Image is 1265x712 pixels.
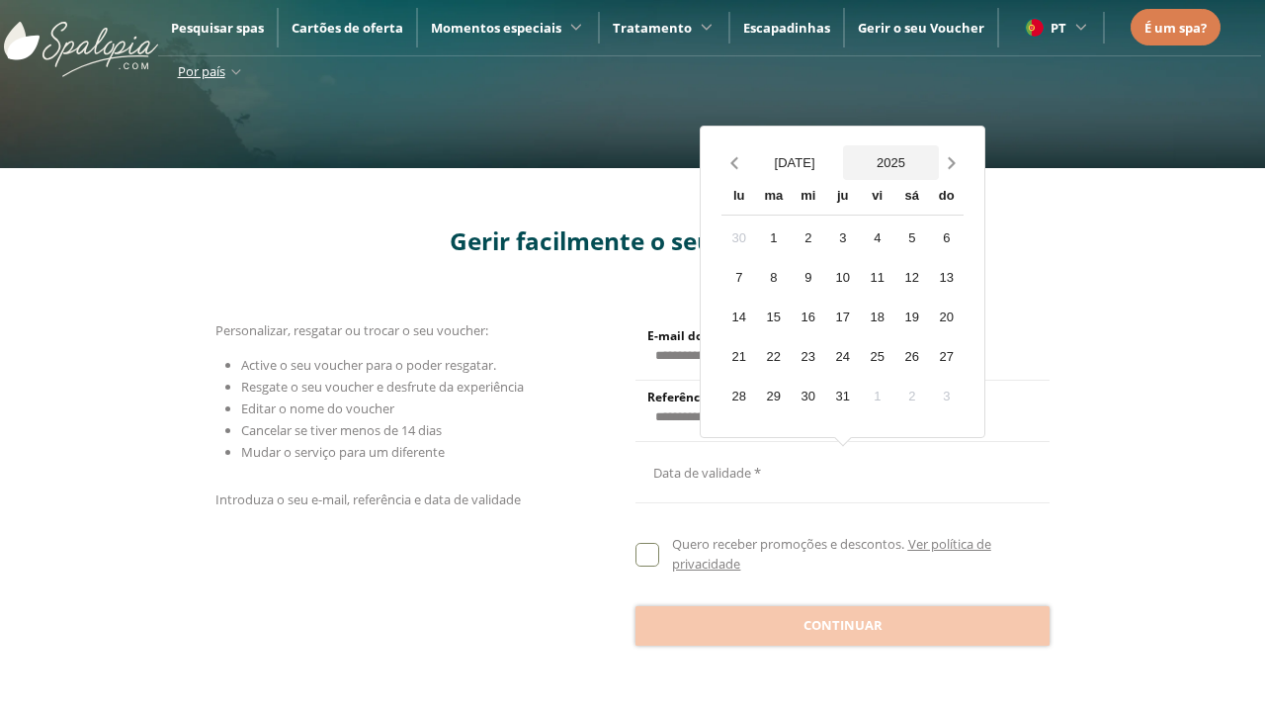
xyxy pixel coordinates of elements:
span: Personalizar, resgatar ou trocar o seu voucher: [215,321,488,339]
span: Por país [178,62,225,80]
span: Quero receber promoções e descontos. [672,535,904,553]
a: É um spa? [1144,17,1207,39]
button: Continuar [635,606,1050,646]
span: Mudar o serviço para um diferente [241,443,445,461]
span: Active o seu voucher para o poder resgatar. [241,356,496,374]
span: Introduza o seu e-mail, referência e data de validade [215,490,521,508]
a: Pesquisar spas [171,19,264,37]
a: Ver política de privacidade [672,535,990,573]
span: É um spa? [1144,19,1207,37]
span: Editar o nome do voucher [241,400,394,417]
span: Continuar [803,616,883,636]
span: Resgate o seu voucher e desfrute da experiência [241,378,524,396]
a: Cartões de oferta [292,19,403,37]
span: Cancelar se tiver menos de 14 dias [241,421,442,439]
span: Gerir facilmente o seu voucher [450,224,816,257]
a: Gerir o seu Voucher [858,19,984,37]
img: ImgLogoSpalopia.BvClDcEz.svg [4,2,158,77]
a: Escapadinhas [743,19,830,37]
